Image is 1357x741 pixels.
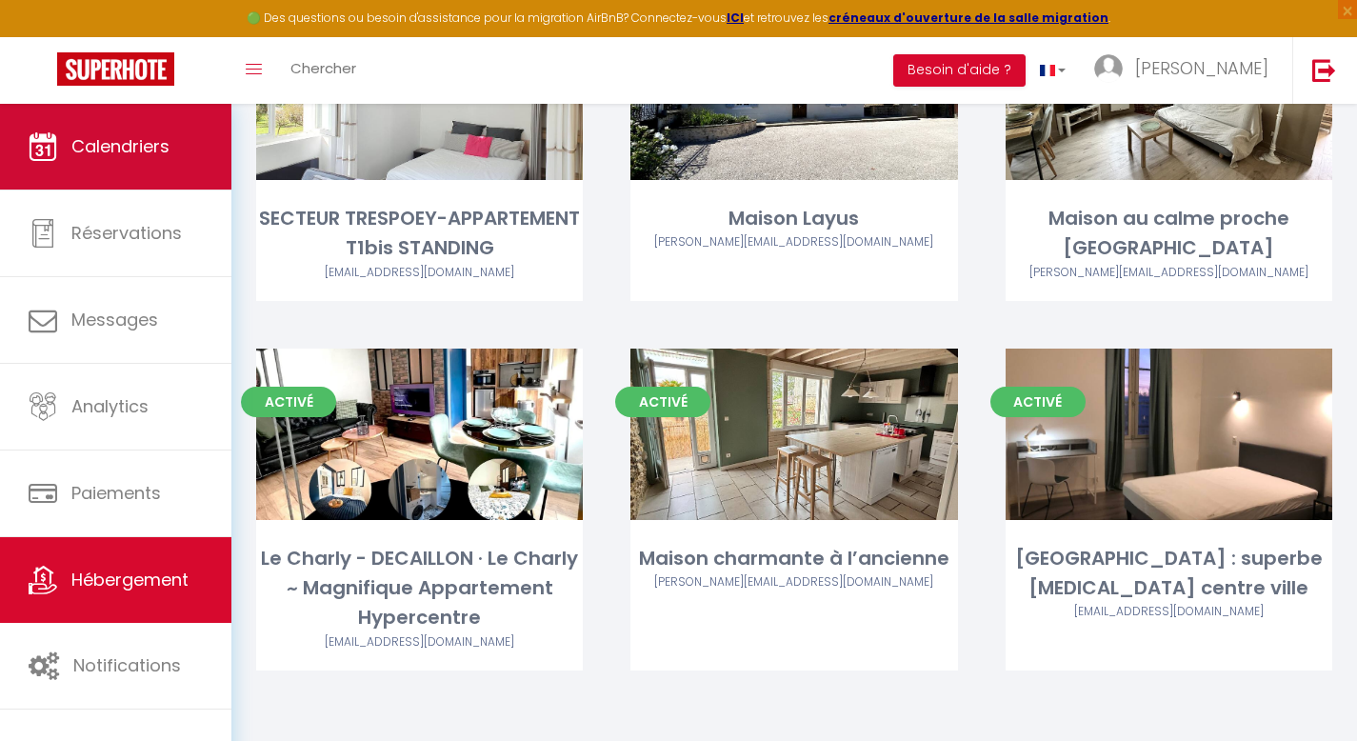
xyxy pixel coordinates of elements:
span: Activé [241,387,336,417]
div: Airbnb [630,573,957,591]
a: créneaux d'ouverture de la salle migration [828,10,1108,26]
img: Super Booking [57,52,174,86]
img: ... [1094,54,1123,83]
span: [PERSON_NAME] [1135,56,1268,80]
span: Paiements [71,481,161,505]
div: Maison Layus [630,204,957,233]
a: ICI [727,10,744,26]
span: Réservations [71,221,182,245]
span: Activé [990,387,1086,417]
div: Airbnb [256,633,583,651]
a: ... [PERSON_NAME] [1080,37,1292,104]
div: [GEOGRAPHIC_DATA] : superbe [MEDICAL_DATA] centre ville [1006,544,1332,604]
img: logout [1312,58,1336,82]
span: Analytics [71,394,149,418]
span: Hébergement [71,568,189,591]
div: Le Charly - DECAILLON · Le Charly ~ Magnifique Appartement Hypercentre [256,544,583,633]
span: Notifications [73,653,181,677]
button: Besoin d'aide ? [893,54,1026,87]
div: Airbnb [1006,264,1332,282]
button: Ouvrir le widget de chat LiveChat [15,8,72,65]
div: Maison charmante à l’ancienne [630,544,957,573]
span: Messages [71,308,158,331]
div: SECTEUR TRESPOEY-APPARTEMENT T1bis STANDING [256,204,583,264]
div: Airbnb [630,233,957,251]
span: Calendriers [71,134,170,158]
div: Airbnb [1006,603,1332,621]
a: Chercher [276,37,370,104]
div: Airbnb [256,264,583,282]
span: Chercher [290,58,356,78]
div: Maison au calme proche [GEOGRAPHIC_DATA] [1006,204,1332,264]
span: Activé [615,387,710,417]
